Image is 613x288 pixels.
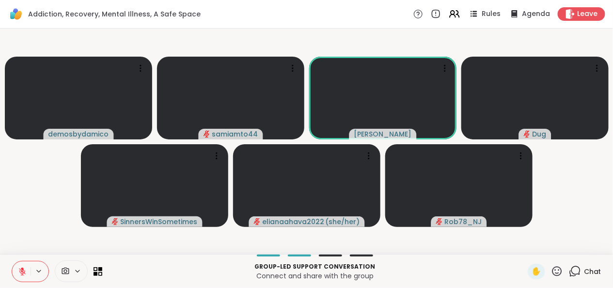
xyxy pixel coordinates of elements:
[326,217,360,227] span: ( she/her )
[204,131,210,137] span: audio-muted
[108,262,522,271] p: Group-led support conversation
[354,129,412,139] span: [PERSON_NAME]
[28,9,201,19] span: Addiction, Recovery, Mental Illness, A Safe Space
[212,129,258,139] span: samiamto44
[533,129,547,139] span: Dug
[121,217,198,227] span: SinnersWinSometimes
[263,217,325,227] span: elianaahava2022
[8,6,24,22] img: ShareWell Logomark
[532,266,541,277] span: ✋
[524,131,531,137] span: audio-muted
[445,217,482,227] span: Rob78_NJ
[254,218,261,225] span: audio-muted
[577,9,597,19] span: Leave
[584,267,601,276] span: Chat
[436,218,443,225] span: audio-muted
[522,9,550,19] span: Agenda
[482,9,501,19] span: Rules
[112,218,119,225] span: audio-muted
[108,271,522,281] p: Connect and share with the group
[48,129,109,139] span: demosbydamico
